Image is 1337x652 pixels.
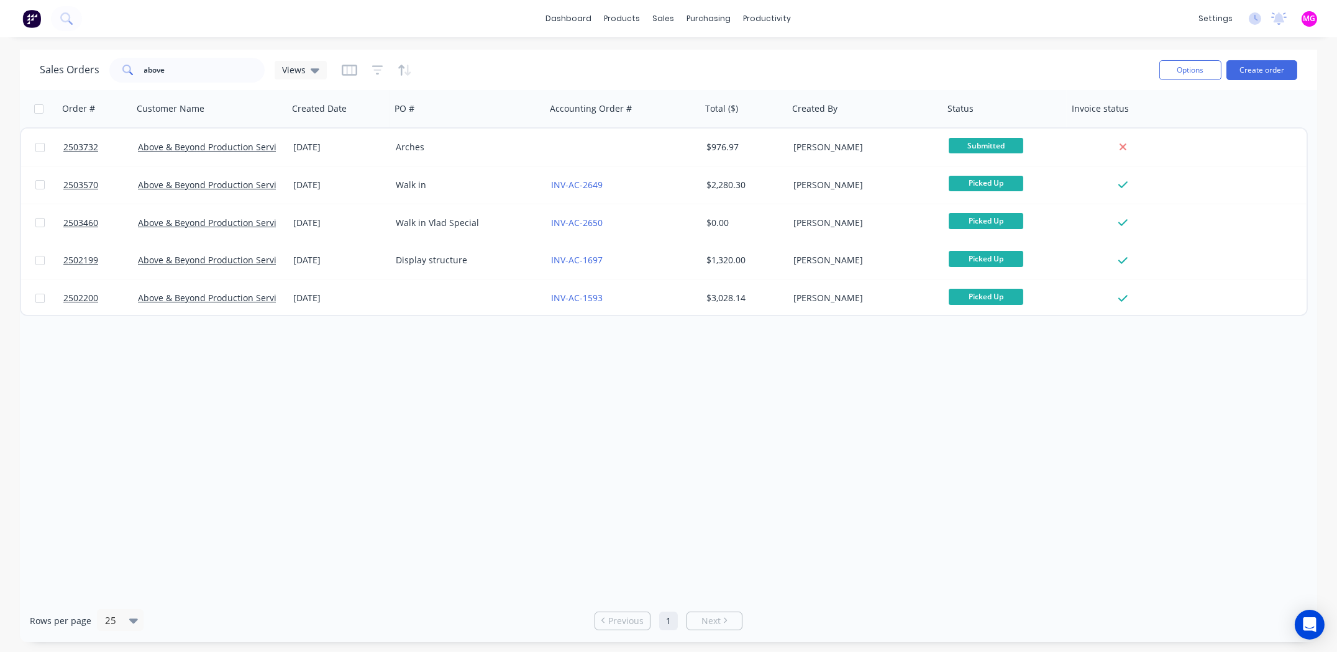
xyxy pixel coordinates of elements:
button: Create order [1226,60,1297,80]
div: Created Date [292,102,347,115]
div: Status [947,102,974,115]
img: Factory [22,9,41,28]
div: [DATE] [293,254,386,266]
span: Picked Up [949,251,1023,266]
div: $0.00 [706,217,780,229]
div: [PERSON_NAME] [793,217,931,229]
div: [DATE] [293,179,386,191]
span: Next [701,615,721,627]
div: sales [647,9,681,28]
div: Arches [396,141,534,153]
a: dashboard [540,9,598,28]
div: $1,320.00 [706,254,780,266]
span: 2503732 [63,141,98,153]
span: Picked Up [949,289,1023,304]
div: Order # [62,102,95,115]
div: Invoice status [1072,102,1129,115]
button: Options [1159,60,1221,80]
span: Picked Up [949,213,1023,229]
div: [PERSON_NAME] [793,292,931,304]
span: Submitted [949,138,1023,153]
a: Above & Beyond Production Services [138,292,290,304]
span: Rows per page [30,615,91,627]
a: 2503570 [63,166,138,204]
a: 2503732 [63,129,138,166]
a: INV-AC-2649 [551,179,603,191]
div: PO # [395,102,414,115]
span: 2503570 [63,179,98,191]
a: Previous page [595,615,650,627]
a: INV-AC-1593 [551,292,603,304]
a: 2503460 [63,204,138,242]
span: MG [1303,13,1316,24]
div: Accounting Order # [550,102,632,115]
span: 2503460 [63,217,98,229]
a: Above & Beyond Production Services [138,179,290,191]
div: products [598,9,647,28]
a: 2502200 [63,279,138,317]
div: Walk in Vlad Special [396,217,534,229]
div: Total ($) [705,102,738,115]
div: [DATE] [293,141,386,153]
div: Walk in [396,179,534,191]
ul: Pagination [590,612,747,630]
div: Customer Name [137,102,204,115]
div: $3,028.14 [706,292,780,304]
div: [PERSON_NAME] [793,141,931,153]
div: purchasing [681,9,737,28]
a: Next page [687,615,742,627]
a: Above & Beyond Production Services [138,217,290,229]
span: 2502200 [63,292,98,304]
div: Display structure [396,254,534,266]
div: [PERSON_NAME] [793,179,931,191]
a: Above & Beyond Production Services [138,141,290,153]
span: Views [282,63,306,76]
a: Above & Beyond Production Services [138,254,290,266]
a: Page 1 is your current page [659,612,678,630]
div: Open Intercom Messenger [1295,610,1325,640]
a: 2502199 [63,242,138,279]
div: productivity [737,9,798,28]
h1: Sales Orders [40,64,99,76]
span: Previous [608,615,644,627]
a: INV-AC-1697 [551,254,603,266]
input: Search... [144,58,265,83]
span: 2502199 [63,254,98,266]
div: Created By [792,102,837,115]
div: [DATE] [293,217,386,229]
span: Picked Up [949,176,1023,191]
div: [PERSON_NAME] [793,254,931,266]
div: $976.97 [706,141,780,153]
div: $2,280.30 [706,179,780,191]
a: INV-AC-2650 [551,217,603,229]
div: settings [1192,9,1239,28]
div: [DATE] [293,292,386,304]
